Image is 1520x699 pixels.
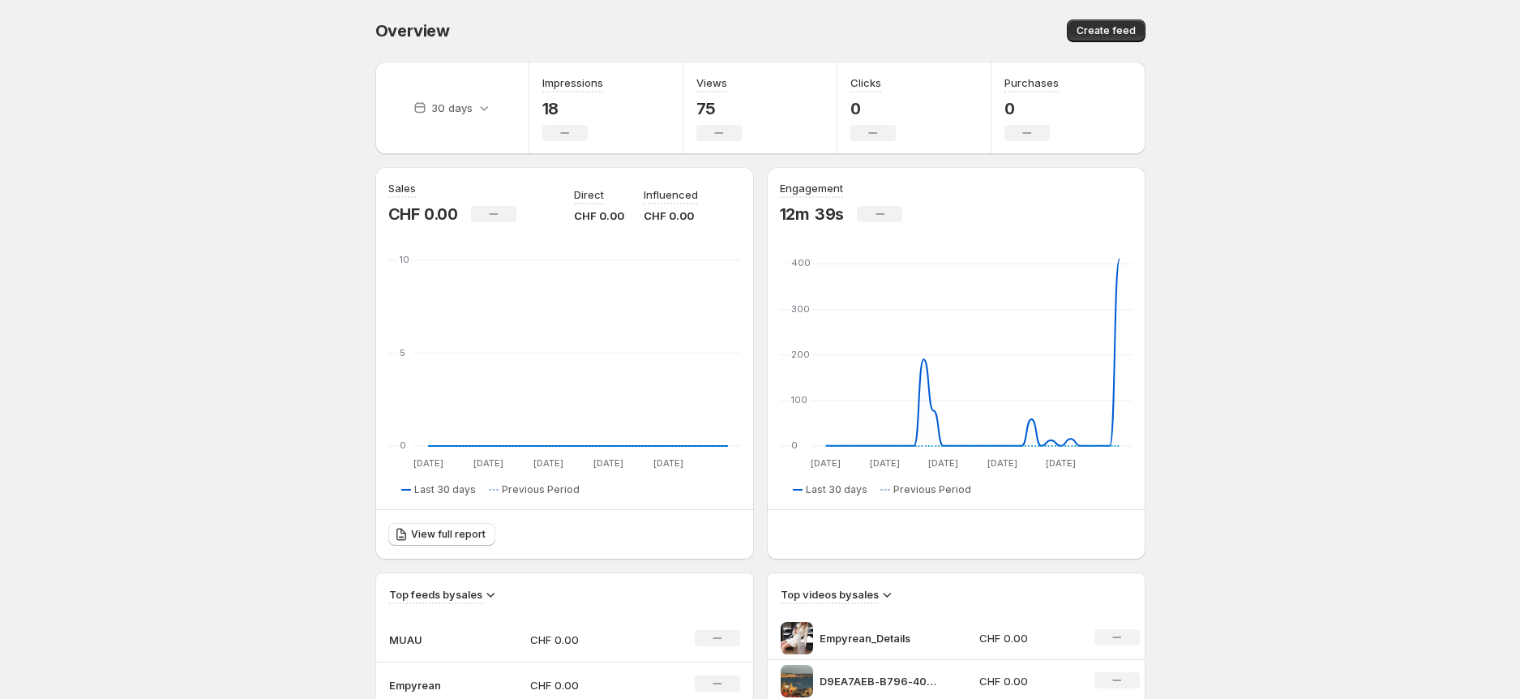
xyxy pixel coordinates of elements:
[413,457,443,469] text: [DATE]
[1067,19,1145,42] button: Create feed
[574,208,624,224] p: CHF 0.00
[987,457,1017,469] text: [DATE]
[388,204,458,224] p: CHF 0.00
[781,622,813,654] img: Empyrean_Details
[400,440,406,451] text: 0
[1004,75,1059,91] h3: Purchases
[696,75,727,91] h3: Views
[411,528,486,541] span: View full report
[388,180,416,196] h3: Sales
[979,630,1075,646] p: CHF 0.00
[542,99,603,118] p: 18
[820,630,941,646] p: Empyrean_Details
[781,586,879,603] h3: Top videos by sales
[791,303,810,315] text: 300
[593,457,623,469] text: [DATE]
[400,347,405,358] text: 5
[533,457,563,469] text: [DATE]
[542,75,603,91] h3: Impressions
[388,523,495,546] a: View full report
[781,665,813,697] img: D9EA7AEB-B796-406B-9CC4-032A2DD44523
[1004,99,1059,118] p: 0
[893,483,971,496] span: Previous Period
[414,483,476,496] span: Last 30 days
[375,21,450,41] span: Overview
[850,99,896,118] p: 0
[780,180,843,196] h3: Engagement
[928,457,958,469] text: [DATE]
[389,586,482,603] h3: Top feeds by sales
[530,632,645,648] p: CHF 0.00
[389,677,470,693] p: Empyrean
[696,99,742,118] p: 75
[791,440,798,451] text: 0
[806,483,867,496] span: Last 30 days
[850,75,881,91] h3: Clicks
[1077,24,1136,37] span: Create feed
[780,204,845,224] p: 12m 39s
[574,187,604,203] p: Direct
[653,457,683,469] text: [DATE]
[644,187,698,203] p: Influenced
[820,673,941,689] p: D9EA7AEB-B796-406B-9CC4-032A2DD44523
[1046,457,1076,469] text: [DATE]
[400,254,409,265] text: 10
[791,257,811,268] text: 400
[791,349,810,360] text: 200
[431,100,473,116] p: 30 days
[811,457,841,469] text: [DATE]
[869,457,899,469] text: [DATE]
[389,632,470,648] p: MUAU
[979,673,1075,689] p: CHF 0.00
[791,394,807,405] text: 100
[502,483,580,496] span: Previous Period
[530,677,645,693] p: CHF 0.00
[473,457,503,469] text: [DATE]
[644,208,698,224] p: CHF 0.00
